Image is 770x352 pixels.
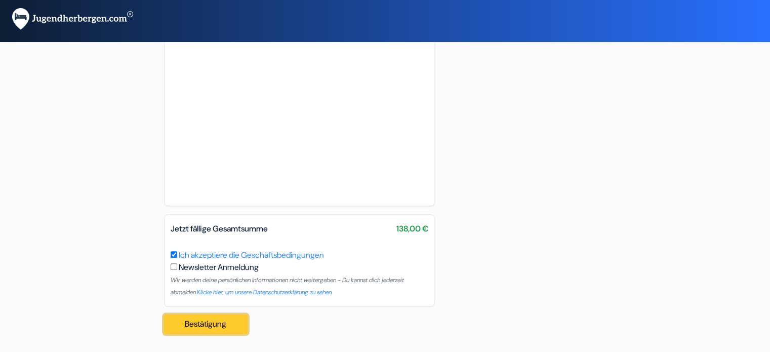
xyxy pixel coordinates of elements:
[179,250,324,260] a: Ich akzeptiere die Geschäftsbedingungen
[171,276,404,296] small: Wir werden deine persönlichen Informationen nicht weitergeben - Du kannst dich jederzeit abmelden.
[12,8,133,30] img: Jugendherbergen.com
[164,315,248,334] button: Bestätigung
[197,288,333,296] a: Klicke hier, um unsere Datenschutzerklärung zu sehen.
[396,223,428,235] span: 138,00 €
[171,223,268,234] span: Jetzt fällige Gesamtsumme
[179,261,259,273] label: Newsletter Anmeldung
